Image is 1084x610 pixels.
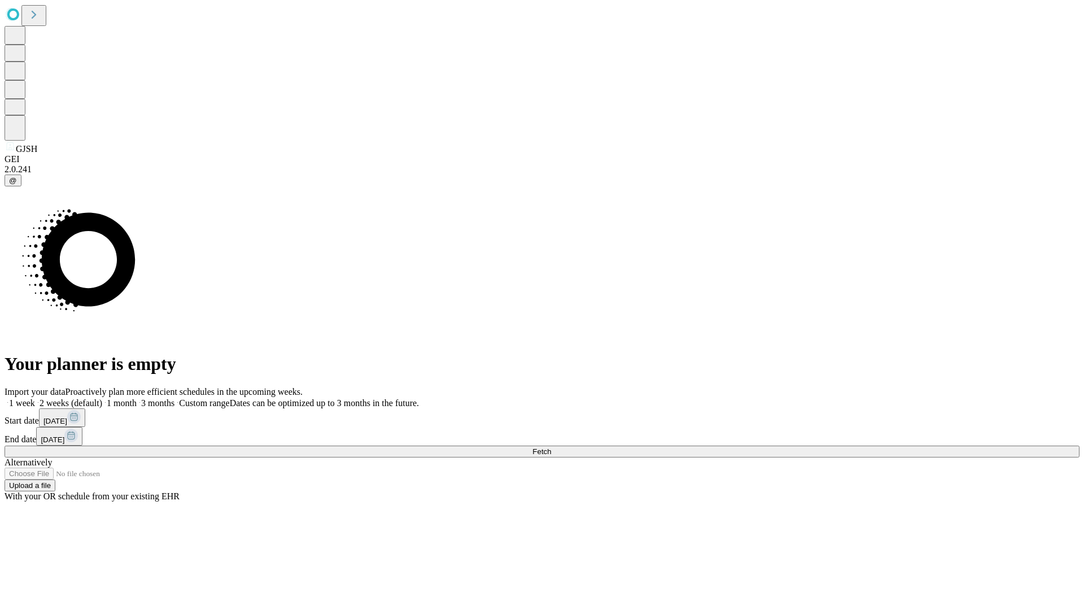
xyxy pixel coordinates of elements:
span: [DATE] [41,435,64,444]
span: Proactively plan more efficient schedules in the upcoming weeks. [65,387,303,396]
h1: Your planner is empty [5,354,1079,374]
span: [DATE] [43,417,67,425]
span: With your OR schedule from your existing EHR [5,491,180,501]
button: [DATE] [36,427,82,446]
div: 2.0.241 [5,164,1079,175]
span: Custom range [179,398,229,408]
div: GEI [5,154,1079,164]
span: Import your data [5,387,65,396]
span: @ [9,176,17,185]
span: 3 months [141,398,174,408]
div: Start date [5,408,1079,427]
span: 1 week [9,398,35,408]
button: [DATE] [39,408,85,427]
div: End date [5,427,1079,446]
span: Alternatively [5,457,52,467]
button: Upload a file [5,480,55,491]
span: Fetch [532,447,551,456]
button: Fetch [5,446,1079,457]
span: 2 weeks (default) [40,398,102,408]
button: @ [5,175,21,186]
span: GJSH [16,144,37,154]
span: Dates can be optimized up to 3 months in the future. [230,398,419,408]
span: 1 month [107,398,137,408]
